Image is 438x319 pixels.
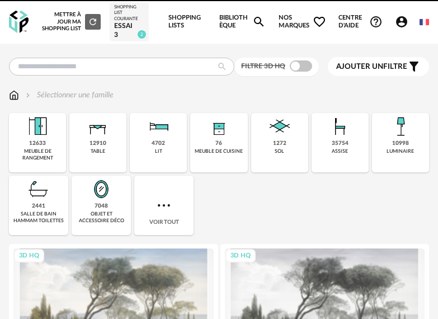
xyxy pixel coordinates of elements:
img: Assise.png [327,113,354,140]
img: OXP [9,11,29,34]
span: Account Circle icon [395,15,413,29]
div: Sélectionner une famille [23,90,114,101]
span: Refresh icon [88,19,98,25]
img: Salle%20de%20bain.png [25,176,52,203]
img: svg+xml;base64,PHN2ZyB3aWR0aD0iMTYiIGhlaWdodD0iMTYiIHZpZXdCb3g9IjAgMCAxNiAxNiIgZmlsbD0ibm9uZSIgeG... [23,90,32,101]
img: Meuble%20de%20rangement.png [24,113,51,140]
span: filtre [336,62,407,72]
div: 2441 [32,203,45,210]
img: svg+xml;base64,PHN2ZyB3aWR0aD0iMTYiIGhlaWdodD0iMTciIHZpZXdCb3g9IjAgMCAxNiAxNyIgZmlsbD0ibm9uZSIgeG... [9,90,19,101]
a: Shopping List courante ESSAI 3 2 [114,4,144,39]
div: 12910 [90,140,106,147]
img: Literie.png [145,113,172,140]
div: salle de bain hammam toilettes [12,211,65,224]
div: Mettre à jour ma Shopping List [41,11,101,32]
span: Filtre 3D HQ [241,63,285,69]
span: Filter icon [407,60,421,73]
div: 1272 [273,140,286,147]
div: luminaire [387,148,414,154]
div: meuble de rangement [12,148,63,161]
img: Miroir.png [88,176,115,203]
div: assise [332,148,348,154]
div: 35754 [332,140,348,147]
button: Ajouter unfiltre Filter icon [328,57,429,76]
div: sol [275,148,284,154]
span: Centre d'aideHelp Circle Outline icon [338,14,383,30]
div: 3D HQ [225,249,256,263]
div: lit [155,148,162,154]
div: 10998 [392,140,409,147]
img: Luminaire.png [387,113,414,140]
span: Magnify icon [252,15,266,29]
div: ESSAI 3 [114,22,144,39]
div: 7048 [95,203,108,210]
img: Rangement.png [205,113,232,140]
div: 12633 [29,140,46,147]
img: more.7b13dc1.svg [155,196,173,214]
div: 76 [215,140,222,147]
span: Heart Outline icon [313,15,326,29]
span: Help Circle Outline icon [369,15,383,29]
div: meuble de cuisine [195,148,243,154]
span: Account Circle icon [395,15,408,29]
div: objet et accessoire déco [75,211,128,224]
div: table [91,148,105,154]
img: Table.png [84,113,111,140]
span: Ajouter un [336,63,383,71]
div: 4702 [152,140,165,147]
div: Shopping List courante [114,4,144,22]
div: Voir tout [134,176,194,235]
div: 3D HQ [14,249,44,263]
img: fr [420,17,429,27]
span: 2 [138,30,146,39]
img: Sol.png [266,113,293,140]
